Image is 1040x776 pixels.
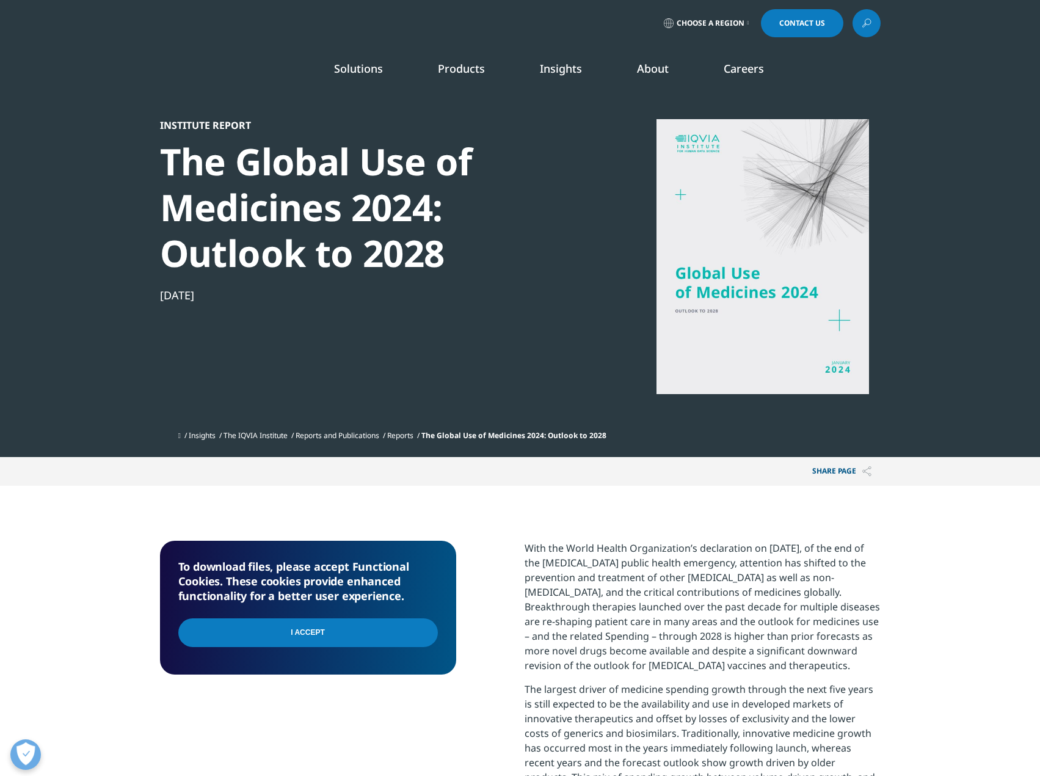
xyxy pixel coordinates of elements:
[160,139,579,276] div: The Global Use of Medicines 2024: Outlook to 2028
[421,430,606,441] span: The Global Use of Medicines 2024: Outlook to 2028
[862,466,871,477] img: Share PAGE
[160,288,579,302] div: [DATE]
[438,61,485,76] a: Products
[637,61,669,76] a: About
[803,457,881,486] p: Share PAGE
[724,61,764,76] a: Careers
[160,119,579,131] div: Institute Report
[540,61,582,76] a: Insights
[525,541,881,682] p: With the World Health Organization’s declaration on [DATE], of the end of the [MEDICAL_DATA] publ...
[779,20,825,27] span: Contact Us
[761,9,843,37] a: Contact Us
[10,739,41,770] button: Open Preferences
[224,430,288,441] a: The IQVIA Institute
[677,18,744,28] span: Choose a Region
[334,61,383,76] a: Solutions
[387,430,413,441] a: Reports
[189,430,216,441] a: Insights
[803,457,881,486] button: Share PAGEShare PAGE
[178,618,438,647] input: I Accept
[263,43,881,100] nav: Primary
[178,559,438,603] h5: To download files, please accept Functional Cookies. These cookies provide enhanced functionality...
[296,430,379,441] a: Reports and Publications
